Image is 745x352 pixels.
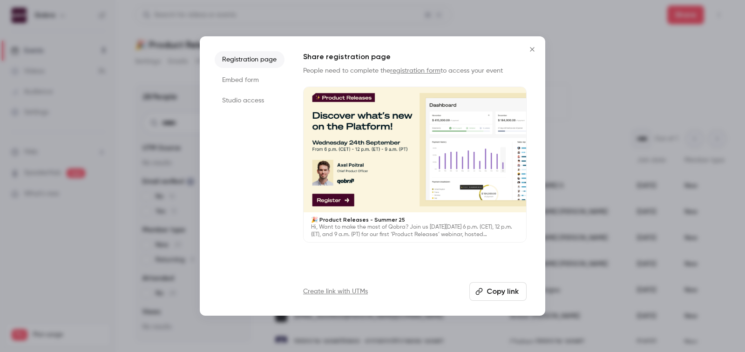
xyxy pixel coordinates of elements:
[303,287,368,296] a: Create link with UTMs
[390,68,440,74] a: registration form
[311,216,519,223] p: 🎉 Product Releases - Summer 25
[303,51,527,62] h1: Share registration page
[215,72,284,88] li: Embed form
[311,223,519,238] p: Hi, Want to make the most of Qobra? Join us [DATE][DATE] 6 p.m. (CET), 12 p.m. (ET), and 9 a.m. (...
[523,40,542,59] button: Close
[215,51,284,68] li: Registration page
[215,92,284,109] li: Studio access
[303,87,527,243] a: 🎉 Product Releases - Summer 25Hi, Want to make the most of Qobra? Join us [DATE][DATE] 6 p.m. (CE...
[303,66,527,75] p: People need to complete the to access your event
[469,282,527,301] button: Copy link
